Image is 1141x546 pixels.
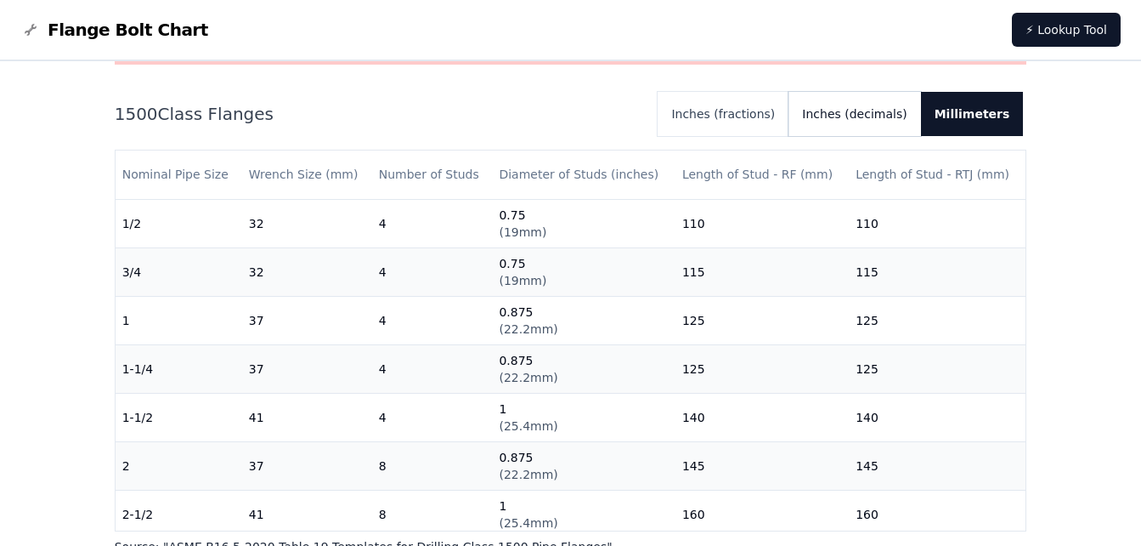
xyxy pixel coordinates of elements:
td: 1 [116,296,242,344]
td: 4 [372,199,493,247]
td: 37 [242,296,372,344]
td: 4 [372,393,493,441]
td: 0.875 [492,296,675,344]
th: Number of Studs [372,151,493,199]
td: 1 [492,393,675,441]
span: ( 25.4mm ) [499,516,557,530]
td: 2-1/2 [116,490,242,538]
th: Nominal Pipe Size [116,151,242,199]
td: 0.75 [492,199,675,247]
td: 145 [675,441,849,490]
td: 125 [675,296,849,344]
td: 4 [372,247,493,296]
td: 140 [675,393,849,441]
td: 32 [242,247,372,296]
th: Diameter of Studs (inches) [492,151,675,199]
td: 125 [849,344,1025,393]
td: 37 [242,441,372,490]
td: 0.875 [492,441,675,490]
th: Wrench Size (mm) [242,151,372,199]
td: 37 [242,344,372,393]
td: 41 [242,490,372,538]
td: 145 [849,441,1025,490]
span: ( 25.4mm ) [499,419,557,433]
td: 125 [849,296,1025,344]
td: 2 [116,441,242,490]
span: ( 22.2mm ) [499,322,557,336]
button: Inches (decimals) [788,92,920,136]
td: 125 [675,344,849,393]
td: 1-1/4 [116,344,242,393]
td: 1/2 [116,199,242,247]
span: ( 22.2mm ) [499,468,557,481]
td: 8 [372,441,493,490]
td: 41 [242,393,372,441]
a: Flange Bolt Chart LogoFlange Bolt Chart [20,18,208,42]
td: 32 [242,199,372,247]
td: 1-1/2 [116,393,242,441]
td: 0.875 [492,344,675,393]
button: Millimeters [921,92,1024,136]
td: 0.75 [492,247,675,296]
th: Length of Stud - RTJ (mm) [849,151,1025,199]
td: 110 [675,199,849,247]
span: ( 22.2mm ) [499,371,557,384]
td: 140 [849,393,1025,441]
td: 8 [372,490,493,538]
td: 110 [849,199,1025,247]
td: 4 [372,344,493,393]
span: ( 19mm ) [499,225,546,239]
button: Inches (fractions) [658,92,788,136]
td: 160 [675,490,849,538]
td: 4 [372,296,493,344]
h2: 1500 Class Flanges [115,102,645,126]
td: 115 [675,247,849,296]
td: 115 [849,247,1025,296]
span: Flange Bolt Chart [48,18,208,42]
a: ⚡ Lookup Tool [1012,13,1121,47]
th: Length of Stud - RF (mm) [675,151,849,199]
td: 1 [492,490,675,538]
img: Flange Bolt Chart Logo [20,20,41,40]
span: ( 19mm ) [499,274,546,287]
td: 3/4 [116,247,242,296]
td: 160 [849,490,1025,538]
